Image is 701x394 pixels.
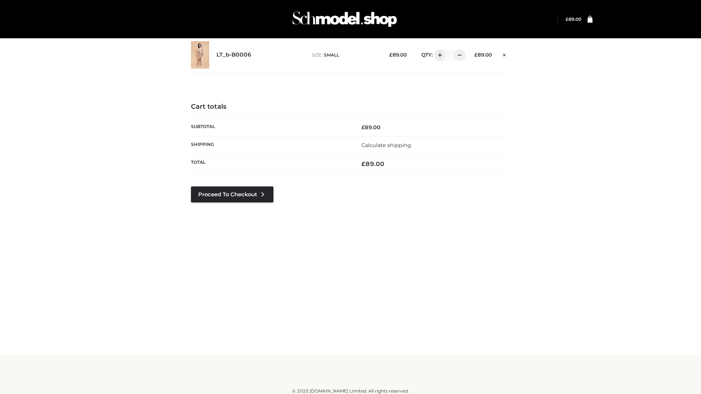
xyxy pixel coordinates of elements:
bdi: 89.00 [474,52,492,58]
span: £ [474,52,478,58]
span: £ [361,124,365,131]
span: SMALL [324,52,339,58]
th: Shipping [191,136,350,154]
span: £ [361,160,365,167]
a: Remove this item [499,49,510,59]
p: size : [312,52,378,58]
th: Subtotal [191,118,350,136]
div: QTY: [414,49,463,61]
bdi: 89.00 [361,160,384,167]
img: Schmodel Admin 964 [290,5,399,34]
a: Calculate shipping [361,142,411,148]
bdi: 89.00 [389,52,407,58]
th: Total [191,154,350,174]
a: £89.00 [566,16,581,22]
a: LT_b-B0006 [217,51,252,58]
bdi: 89.00 [566,16,581,22]
h4: Cart totals [191,103,510,111]
span: £ [566,16,568,22]
span: £ [389,52,392,58]
bdi: 89.00 [361,124,380,131]
a: Proceed to Checkout [191,186,273,202]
